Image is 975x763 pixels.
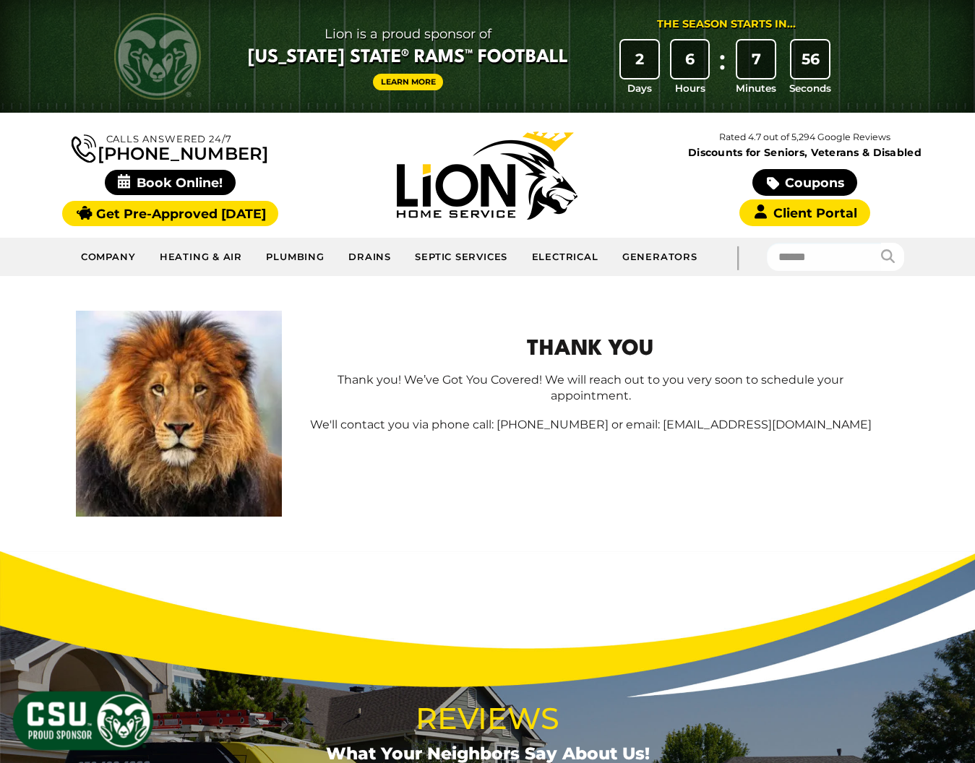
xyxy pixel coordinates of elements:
[621,40,658,78] div: 2
[254,243,337,272] a: Plumbing
[752,169,856,196] a: Coupons
[62,201,278,226] a: Get Pre-Approved [DATE]
[248,46,568,70] span: [US_STATE] State® Rams™ Football
[737,40,775,78] div: 7
[671,40,709,78] div: 6
[520,243,610,272] a: Electrical
[72,132,268,163] a: [PHONE_NUMBER]
[657,17,796,33] div: The Season Starts in...
[148,243,255,272] a: Heating & Air
[627,81,652,95] span: Days
[105,170,236,195] span: Book Online!
[403,243,520,272] a: Septic Services
[373,74,444,90] a: Learn More
[397,132,577,220] img: Lion Home Service
[675,81,705,95] span: Hours
[282,311,900,517] div: We'll contact you via phone call: [PHONE_NUMBER] or email: [EMAIL_ADDRESS][DOMAIN_NAME]
[11,689,155,752] img: CSU Sponsor Badge
[69,243,148,272] a: Company
[736,81,776,95] span: Minutes
[611,243,709,272] a: Generators
[305,372,877,405] p: Thank you! We’ve Got You Covered! We will reach out to you very soon to schedule your appointment.
[739,199,869,226] a: Client Portal
[114,13,201,100] img: CSU Rams logo
[715,40,729,96] div: :
[337,243,403,272] a: Drains
[416,696,559,741] span: Reviews
[646,129,963,145] p: Rated 4.7 out of 5,294 Google Reviews
[248,22,568,46] span: Lion is a proud sponsor of
[305,334,877,366] h1: Thank you
[649,147,961,158] span: Discounts for Seniors, Veterans & Disabled
[709,238,767,276] div: |
[789,81,831,95] span: Seconds
[791,40,829,78] div: 56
